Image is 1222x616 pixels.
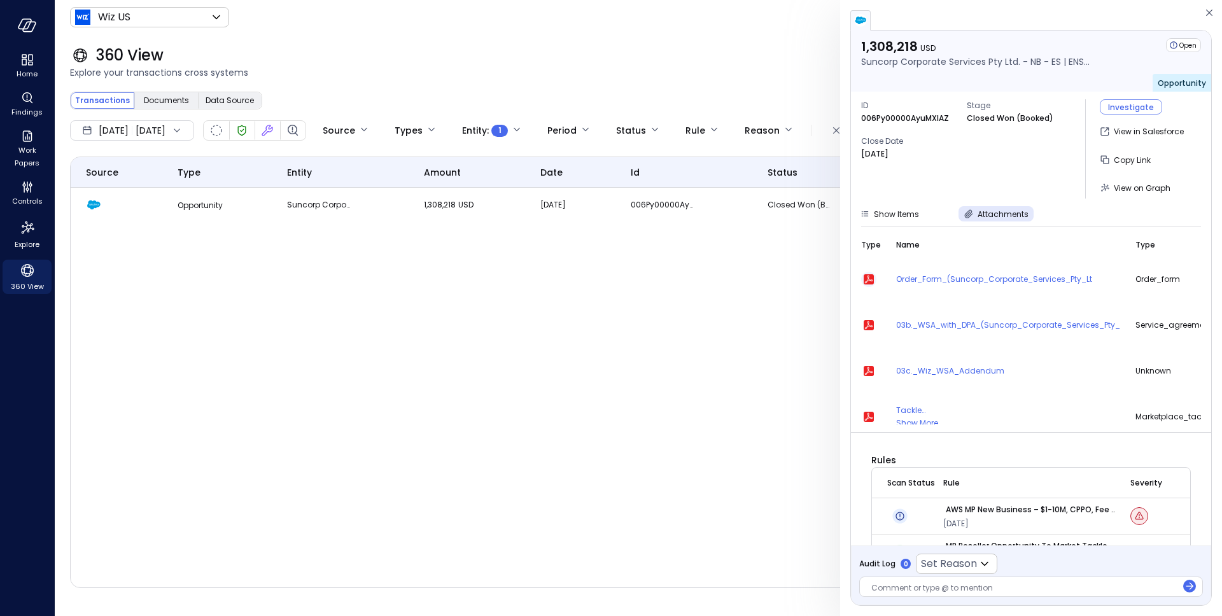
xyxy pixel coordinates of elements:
a: MP Reseller Opportunity To Market Tackle Credit Mismatch [943,538,1100,554]
button: View in Salesforce [1096,121,1189,143]
p: [DATE] [540,199,600,211]
button: Attachments [959,206,1034,221]
span: Home [17,67,38,80]
span: Findings [11,106,43,118]
span: unknown [1135,365,1212,377]
button: Clear (1) [822,120,895,141]
div: Not Scanned [211,125,222,136]
span: Controls [12,195,43,207]
div: Explore [3,216,52,252]
span: Copy Link [1114,155,1151,165]
p: MP Reseller Opportunity To Market Tackle Credit Mismatch [946,540,1119,552]
div: Types [395,120,423,141]
a: Investigate [1100,99,1162,115]
span: USD [920,43,936,53]
div: Work Papers [3,127,52,171]
span: 360 View [95,45,164,66]
span: Work Papers [8,144,46,169]
span: Name [896,239,920,251]
span: Transactions [75,94,130,107]
a: 03b._WSA_with_DPA_(Suncorp_Corporate_Services_Pty_ [896,319,1120,332]
div: Reason [745,120,780,141]
span: Explore [15,238,39,251]
div: Verified [887,545,913,560]
span: Data Source [206,94,254,107]
button: View on Graph [1096,177,1176,199]
img: salesforce [854,14,867,27]
div: Findings [3,89,52,120]
p: Closed Won (Booked) [768,199,831,211]
img: Icon [75,10,90,25]
span: Type [178,165,200,179]
span: Documents [144,94,189,107]
span: USD [458,199,474,210]
p: 1,308,218 [424,199,488,211]
span: Close Date [861,135,957,148]
span: 360 View [11,280,44,293]
div: Status [616,120,646,141]
div: Open [1166,38,1201,52]
div: Fixed [260,123,275,138]
span: 1 [498,124,502,137]
span: Stage [967,99,1062,112]
button: Show Items [855,206,924,221]
span: [DATE] [943,518,969,529]
span: Rules [871,453,1191,467]
span: date [540,165,563,179]
a: Order_Form_(Suncorp_Corporate_Services_Pty_Lt [896,273,1120,286]
span: Scan Status [887,477,935,489]
a: 03c._Wiz_WSA_Addendum [896,365,1120,377]
span: Type [1135,239,1155,251]
p: 006Py00000AyuMXIAZ [861,112,949,125]
a: Tackle Receipt_Suncorp_CPPO_Marketplace_Sekuro_July2025 [896,404,1120,417]
p: 0 [904,559,908,569]
span: Show Items [874,209,919,220]
p: 1,308,218 [861,38,1090,55]
span: entity [287,165,312,179]
p: Closed Won (Booked) [967,112,1053,125]
button: Copy Link [1096,149,1156,171]
div: Rule [685,120,705,141]
p: 006Py00000AyuMXIAZ [631,199,694,211]
p: Suncorp Corporate Services Pty Ltd. - NB - ES | ENS | CO [861,55,1090,69]
span: severity [1130,477,1162,489]
span: ID [861,99,957,112]
p: View in Salesforce [1114,125,1184,138]
span: Opportunity [1158,78,1206,88]
span: Opportunity [178,200,223,211]
span: [DATE] [99,123,129,137]
span: Attachments [978,209,1029,220]
div: Verified [234,123,249,138]
span: amount [424,165,461,179]
span: rule [943,477,960,489]
img: Salesforce [86,197,101,213]
span: Type [861,239,881,251]
p: Wiz US [98,10,130,25]
div: Home [3,51,52,81]
div: Open [887,508,913,524]
p: AWS MP New Business – $1-10M, CPPO, Fee ≠ 2.5% [946,503,1119,516]
span: View on Graph [1114,183,1170,193]
span: status [768,165,797,179]
span: Show More [896,417,938,428]
span: Explore your transactions cross systems [70,66,1207,80]
span: order_form [1135,273,1212,286]
span: marketplace_tackle [1135,410,1212,423]
span: Audit Log [859,557,895,570]
div: 360 View [3,260,52,294]
p: Set Reason [921,556,977,571]
div: Entity : [462,120,508,141]
span: service_agreement [1135,319,1212,332]
span: id [631,165,640,179]
p: [DATE] [861,148,888,160]
span: Source [86,165,118,179]
div: Controls [3,178,52,209]
div: Investigate [1108,101,1154,114]
div: Period [547,120,577,141]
